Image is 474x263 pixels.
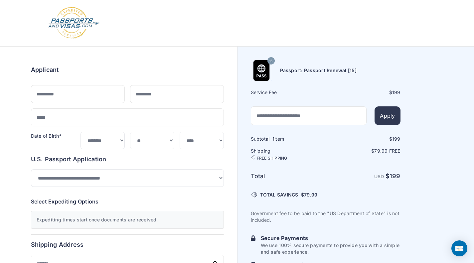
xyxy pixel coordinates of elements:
div: $ [326,89,400,96]
p: We use 100% secure payments to provide you with a simple and safe experience. [261,242,400,255]
h6: Applicant [31,65,59,74]
span: Free [389,148,400,154]
h6: Secure Payments [261,234,400,242]
h6: Subtotal · item [251,136,325,142]
span: 79.99 [304,192,317,197]
span: USD [374,174,384,179]
span: 199 [390,173,400,180]
span: $ [301,192,317,198]
h6: Shipping [251,148,325,161]
h6: Total [251,172,325,181]
p: $ [326,148,400,154]
button: Apply [375,106,400,125]
img: Product Name [251,60,272,81]
h6: Select Expediting Options [31,197,224,205]
span: FREE SHIPPING [257,156,287,161]
div: $ [326,136,400,142]
h6: Passport: Passport Renewal [15] [280,67,357,74]
div: Open Intercom Messenger [451,240,467,256]
h6: Shipping Address [31,240,224,249]
span: 15 [269,57,272,66]
h6: Service Fee [251,89,325,96]
strong: $ [386,173,400,180]
span: 79.99 [374,148,388,154]
span: 1 [272,136,274,142]
img: Logo [48,7,100,40]
div: Expediting times start once documents are received. [31,211,224,229]
label: Date of Birth* [31,133,62,139]
span: 199 [392,136,400,142]
span: 199 [392,89,400,95]
h6: U.S. Passport Application [31,155,224,164]
span: TOTAL SAVINGS [260,192,298,198]
p: Government fee to be paid to the "US Department of State" is not included. [251,210,400,223]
